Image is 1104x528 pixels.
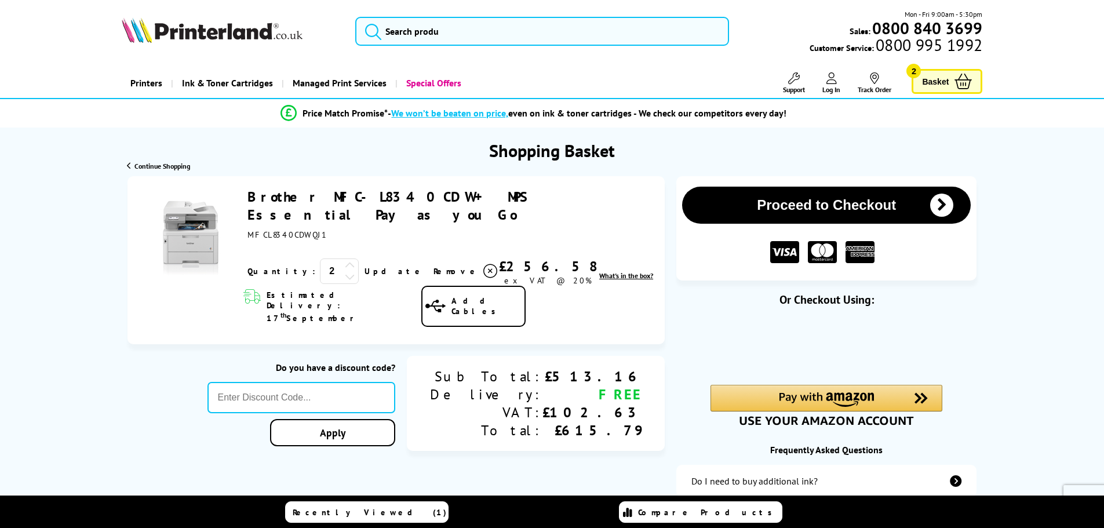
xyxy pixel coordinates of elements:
span: What's in the box? [599,271,653,280]
iframe: PayPal [711,326,942,365]
div: Frequently Asked Questions [676,444,977,456]
input: Enter Discount Code... [207,382,396,413]
a: Managed Print Services [282,68,395,98]
a: 0800 840 3699 [870,23,982,34]
a: Apply [270,419,395,446]
div: £615.79 [542,421,642,439]
b: 0800 840 3699 [872,17,982,39]
img: Printerland Logo [122,17,303,43]
span: Remove [433,266,479,276]
div: Or Checkout Using: [676,292,977,307]
img: MASTER CARD [808,241,837,264]
span: Continue Shopping [134,162,190,170]
a: Compare Products [619,501,782,523]
span: ex VAT @ 20% [504,275,592,286]
input: Search produ [355,17,729,46]
a: Continue Shopping [127,162,190,170]
div: Do I need to buy additional ink? [691,475,818,487]
a: Track Order [858,72,891,94]
div: £102.63 [542,403,642,421]
button: Proceed to Checkout [682,187,971,224]
span: Log In [822,85,840,94]
span: 0800 995 1992 [874,39,982,50]
span: Sales: [850,26,870,37]
div: £256.58 [499,257,596,275]
span: Customer Service: [810,39,982,53]
div: Do you have a discount code? [207,362,396,373]
span: Ink & Toner Cartridges [182,68,273,98]
span: Recently Viewed (1) [293,507,447,518]
img: VISA [770,241,799,264]
a: additional-ink [676,465,977,497]
span: We won’t be beaten on price, [391,107,508,119]
div: Amazon Pay - Use your Amazon account [711,385,942,425]
a: Special Offers [395,68,470,98]
div: Total: [430,421,542,439]
a: lnk_inthebox [599,271,653,280]
div: VAT: [430,403,542,421]
span: Price Match Promise* [303,107,388,119]
span: MFCL8340CDWQJ1 [247,230,327,240]
a: Recently Viewed (1) [285,501,449,523]
img: Brother MFC-L8340CDW [147,192,234,279]
div: £513.16 [542,367,642,385]
span: Support [783,85,805,94]
span: Compare Products [638,507,778,518]
a: Update [365,266,424,276]
sup: th [280,311,286,319]
span: Quantity: [247,266,315,276]
div: FREE [542,385,642,403]
span: Add Cables [451,296,524,316]
div: Delivery: [430,385,542,403]
a: Support [783,72,805,94]
a: Delete item from your basket [433,263,499,280]
a: Log In [822,72,840,94]
h1: Shopping Basket [489,139,615,162]
li: modal_Promise [94,103,974,123]
span: Mon - Fri 9:00am - 5:30pm [905,9,982,20]
a: Brother MFC-L8340CDW+ MPS Essential Pay as you Go [247,188,527,224]
div: Sub Total: [430,367,542,385]
span: Basket [922,74,949,89]
a: Ink & Toner Cartridges [171,68,282,98]
div: - even on ink & toner cartridges - We check our competitors every day! [388,107,786,119]
span: + MPS Essential Pay as you Go [247,188,527,224]
a: Printerland Logo [122,17,341,45]
a: Printers [122,68,171,98]
a: Basket 2 [912,69,982,94]
span: Estimated Delivery: 17 September [267,290,410,323]
img: American Express [846,241,875,264]
span: 2 [906,64,921,78]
